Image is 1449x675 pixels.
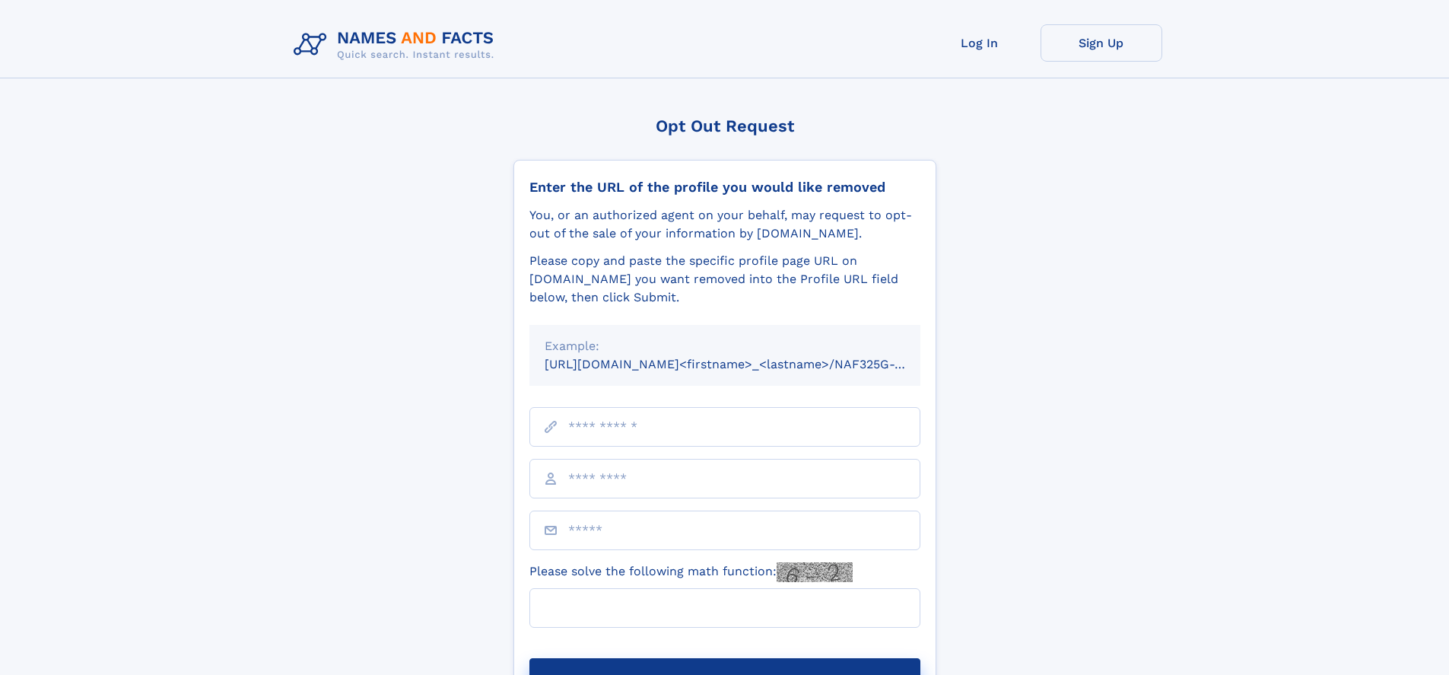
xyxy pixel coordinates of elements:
[1041,24,1162,62] a: Sign Up
[545,357,949,371] small: [URL][DOMAIN_NAME]<firstname>_<lastname>/NAF325G-xxxxxxxx
[529,562,853,582] label: Please solve the following math function:
[545,337,905,355] div: Example:
[919,24,1041,62] a: Log In
[529,206,920,243] div: You, or an authorized agent on your behalf, may request to opt-out of the sale of your informatio...
[529,179,920,196] div: Enter the URL of the profile you would like removed
[529,252,920,307] div: Please copy and paste the specific profile page URL on [DOMAIN_NAME] you want removed into the Pr...
[288,24,507,65] img: Logo Names and Facts
[513,116,936,135] div: Opt Out Request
